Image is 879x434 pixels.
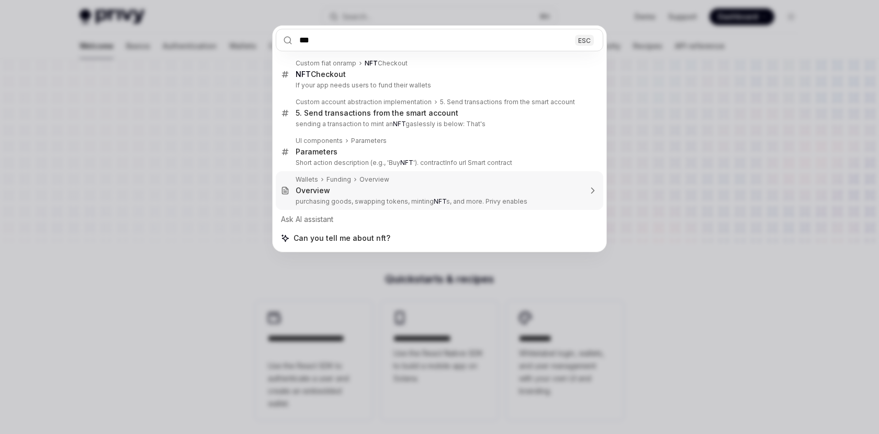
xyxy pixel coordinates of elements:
[296,120,581,128] p: sending a transaction to mint an gaslessly is below: That's
[365,59,408,68] div: Checkout
[296,81,581,90] p: If your app needs users to fund their wallets
[575,35,594,46] div: ESC
[393,120,405,128] b: NFT
[434,197,446,205] b: NFT
[296,147,337,157] div: Parameters
[296,59,356,68] div: Custom fiat onramp
[296,159,581,167] p: Short action description (e.g., 'Buy '). contractInfo url Smart contract
[276,210,603,229] div: Ask AI assistant
[296,137,343,145] div: UI components
[296,186,330,195] div: Overview
[440,98,575,106] div: 5. Send transactions from the smart account
[400,159,413,166] b: NFT
[326,175,351,184] div: Funding
[296,108,458,118] div: 5. Send transactions from the smart account
[296,70,311,79] b: NFT
[296,197,581,206] p: purchasing goods, swapping tokens, minting s, and more. Privy enables
[359,175,389,184] div: Overview
[296,175,318,184] div: Wallets
[294,233,390,243] span: Can you tell me about nft?
[296,98,432,106] div: Custom account abstraction implementation
[296,70,346,79] div: Checkout
[351,137,387,145] div: Parameters
[365,59,378,67] b: NFT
